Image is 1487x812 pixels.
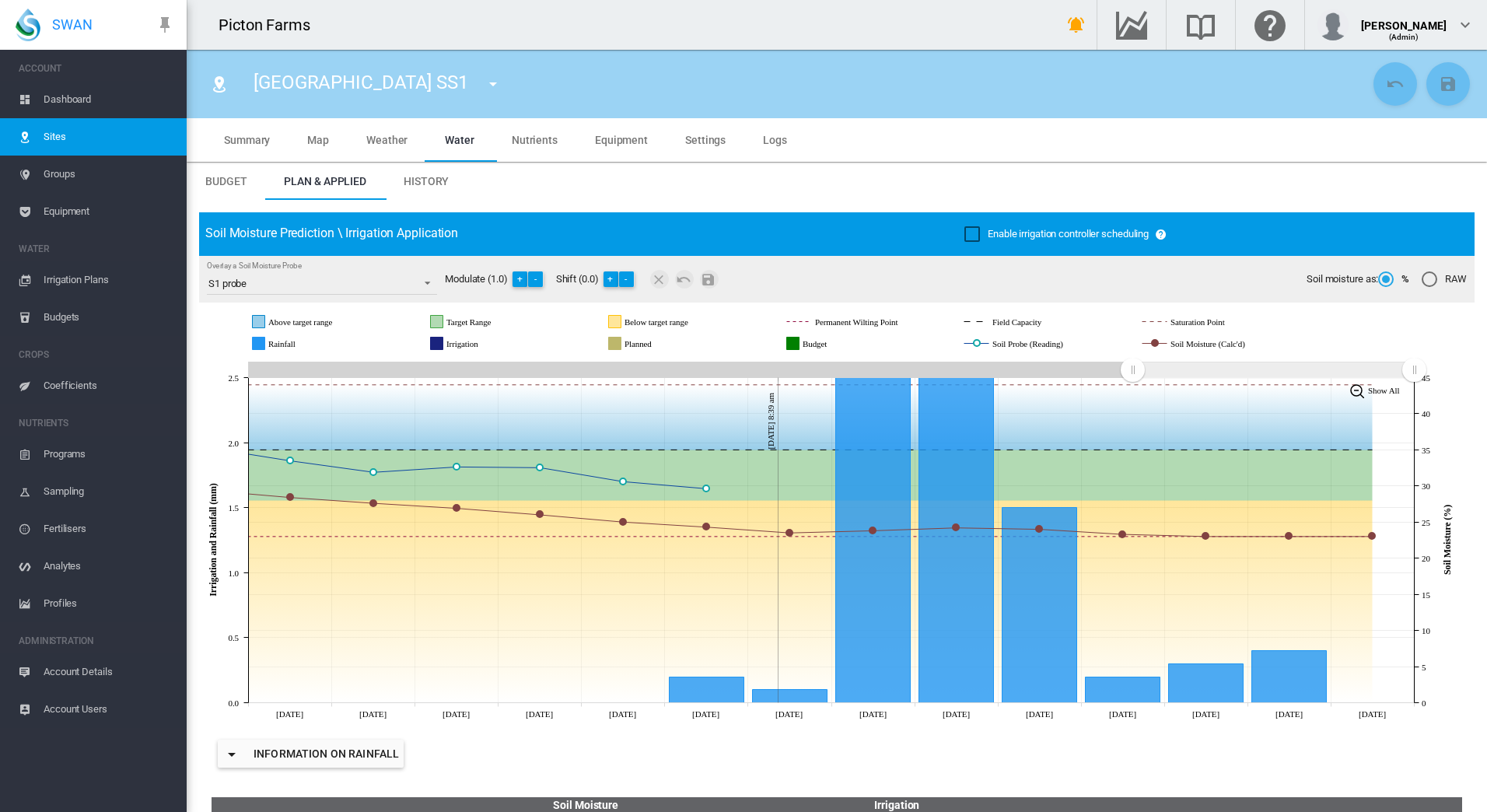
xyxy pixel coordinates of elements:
[404,175,449,187] span: History
[218,740,404,768] button: icon-menu-downInformation on Rainfall
[964,227,1149,242] md-checkbox: Enable irrigation controller scheduling
[964,337,1122,351] g: Soil Probe (Reading)
[207,271,437,295] md-select: Overlay a Soil Moisture Probe: S1 probe
[609,709,636,719] tspan: [DATE]
[1386,75,1405,93] md-icon: icon-undo
[786,530,792,536] circle: Soil Moisture (Calc'd) Sat 27 Sep, 2025 23.5
[1036,526,1042,532] circle: Soil Moisture (Calc'd) Tue 30 Sep, 2025 24
[44,156,174,193] span: Groups
[229,698,240,708] tspan: 0.0
[1202,533,1209,539] circle: Soil Moisture (Calc'd) Thu 02 Oct, 2025 23
[766,392,775,449] tspan: [DATE] 8:39 am
[953,524,959,530] circle: Soil Moisture (Calc'd) Mon 29 Sep, 2025 24.2
[443,709,470,719] tspan: [DATE]
[775,709,803,719] tspan: [DATE]
[1252,651,1327,703] g: Rainfall Fri 03 Oct, 2025 0.4
[44,548,174,585] span: Analytes
[1113,16,1150,34] md-icon: Go to the Data Hub
[836,378,911,703] g: Rainfall Sun 28 Sep, 2025 2.5
[1119,356,1146,383] g: Zoom chart using cursor arrows
[512,134,558,146] span: Nutrients
[44,118,174,156] span: Sites
[16,9,40,41] img: SWAN-Landscape-Logo-Colour-drop.png
[869,527,876,534] circle: Soil Moisture (Calc'd) Sun 28 Sep, 2025 23.8
[787,337,876,351] g: Budget
[1142,337,1303,351] g: Soil Moisture (Calc'd)
[703,485,709,492] circle: Soil Probe (Reading) Fri 26 Sep, 2025 29.619999999999997
[366,134,408,146] span: Weather
[359,709,387,719] tspan: [DATE]
[1286,533,1292,539] circle: Soil Moisture (Calc'd) Fri 03 Oct, 2025 23
[156,16,174,34] md-icon: icon-pin
[943,709,970,719] tspan: [DATE]
[1401,356,1428,383] g: Zoom chart using cursor arrows
[675,270,694,289] md-icon: icon-undo
[44,367,174,404] span: Coefficients
[287,494,293,500] circle: Soil Moisture (Calc'd) Sun 21 Sep, 2025 28.4
[1368,386,1400,395] tspan: Show All
[650,270,669,289] md-icon: icon-close
[1422,272,1467,287] md-radio-button: RAW
[1422,518,1430,527] tspan: 25
[1422,446,1430,455] tspan: 35
[609,315,749,329] g: Below target range
[513,271,528,287] button: +
[1182,16,1219,34] md-icon: Search the knowledge base
[1359,709,1386,719] tspan: [DATE]
[964,315,1095,329] g: Field Capacity
[44,510,174,548] span: Fertilisers
[1002,508,1077,703] g: Rainfall Tue 30 Sep, 2025 1.5
[685,134,726,146] span: Settings
[208,483,219,597] tspan: Irrigation and Rainfall (mm)
[44,299,174,336] span: Budgets
[445,270,556,289] div: Modulate (1.0)
[650,270,669,289] button: Remove
[19,628,174,653] span: ADMINISTRATION
[44,81,174,118] span: Dashboard
[1369,533,1375,539] circle: Soil Moisture (Calc'd) Sat 04 Oct, 2025 23
[254,72,468,93] span: [GEOGRAPHIC_DATA] SS1
[1442,505,1453,575] tspan: Soil Moisture (%)
[44,261,174,299] span: Irrigation Plans
[1109,709,1136,719] tspan: [DATE]
[253,315,394,329] g: Above target range
[620,519,626,525] circle: Soil Moisture (Calc'd) Thu 25 Sep, 2025 25
[229,633,240,642] tspan: 0.5
[229,569,240,578] tspan: 1.0
[859,709,887,719] tspan: [DATE]
[537,511,543,517] circle: Soil Moisture (Calc'd) Wed 24 Sep, 2025 26
[1275,709,1303,719] tspan: [DATE]
[370,469,376,475] circle: Soil Probe (Reading) Mon 22 Sep, 2025 31.89
[210,75,229,93] md-icon: icon-map-marker-radius
[1422,409,1430,418] tspan: 40
[370,500,376,506] circle: Soil Moisture (Calc'd) Mon 22 Sep, 2025 27.6
[919,378,994,703] g: Rainfall Mon 29 Sep, 2025 2.5
[1422,481,1430,491] tspan: 30
[478,68,509,100] button: icon-menu-down
[1192,709,1219,719] tspan: [DATE]
[1026,709,1053,719] tspan: [DATE]
[1061,9,1092,40] button: icon-bell-ring
[205,175,247,187] span: Budget
[204,68,235,100] button: Click to go to list of Sites
[276,709,303,719] tspan: [DATE]
[1086,677,1160,703] g: Rainfall Wed 01 Oct, 2025 0.2
[1251,16,1289,34] md-icon: Click here for help
[1119,531,1125,537] circle: Soil Moisture (Calc'd) Wed 01 Oct, 2025 23.3
[675,270,694,289] button: Cancel Changes
[52,15,93,34] span: SWAN
[284,175,366,187] span: Plan & Applied
[431,315,547,329] g: Target Range
[1067,16,1086,34] md-icon: icon-bell-ring
[753,690,827,703] g: Rainfall Sat 27 Sep, 2025 0.1
[19,342,174,367] span: CROPS
[1132,362,1414,378] rect: Zoom chart using cursor arrows
[229,439,240,448] tspan: 2.0
[1378,272,1409,287] md-radio-button: %
[1456,16,1475,34] md-icon: icon-chevron-down
[537,464,543,471] circle: Soil Probe (Reading) Wed 24 Sep, 2025 32.53
[229,373,240,383] tspan: 2.5
[1307,272,1378,286] span: Soil moisture as:
[692,709,719,719] tspan: [DATE]
[453,505,460,511] circle: Soil Moisture (Calc'd) Tue 23 Sep, 2025 26.9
